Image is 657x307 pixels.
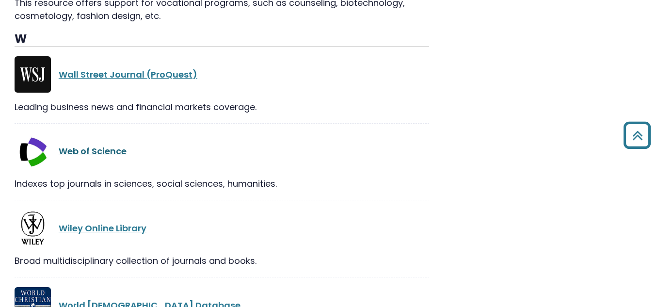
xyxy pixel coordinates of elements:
h3: W [15,32,429,47]
a: Wall Street Journal (ProQuest) [59,68,197,81]
div: Leading business news and financial markets coverage. [15,100,429,113]
div: Broad multidisciplinary collection of journals and books. [15,254,429,267]
a: Back to Top [620,126,655,144]
a: Web of Science [59,145,127,157]
a: Wiley Online Library [59,222,146,234]
div: Indexes top journals in sciences, social sciences, humanities. [15,177,429,190]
